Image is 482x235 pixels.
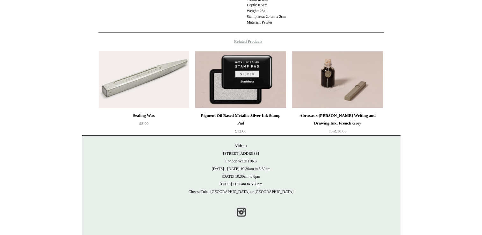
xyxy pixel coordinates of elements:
[99,51,189,108] img: Sealing Wax
[235,144,247,148] strong: Visit us
[292,51,383,108] img: Abraxas x Steve Harrison Writing and Drawing Ink, French Grey
[294,112,381,127] div: Abraxas x [PERSON_NAME] Writing and Drawing Ink, French Grey
[329,130,335,133] span: from
[197,112,284,127] div: Pigment Oil Based Metallic Silver Ink Stamp Pad
[234,205,248,219] a: Instagram
[195,51,286,108] a: Pigment Oil Based Metallic Silver Ink Stamp Pad Pigment Oil Based Metallic Silver Ink Stamp Pad
[100,112,188,119] div: Sealing Wax
[99,51,189,108] a: Sealing Wax Sealing Wax
[82,39,400,44] h4: Related Products
[235,129,247,133] span: £12.00
[292,112,383,138] a: Abraxas x [PERSON_NAME] Writing and Drawing Ink, French Grey from£18.00
[99,112,189,138] a: Sealing Wax £8.00
[292,51,383,108] a: Abraxas x Steve Harrison Writing and Drawing Ink, French Grey Abraxas x Steve Harrison Writing an...
[329,129,347,133] span: £18.00
[88,142,394,196] p: [STREET_ADDRESS] London WC2H 9NS [DATE] - [DATE] 10:30am to 5:30pm [DATE] 10.30am to 6pm [DATE] 1...
[195,112,286,138] a: Pigment Oil Based Metallic Silver Ink Stamp Pad £12.00
[195,51,286,108] img: Pigment Oil Based Metallic Silver Ink Stamp Pad
[139,121,148,126] span: £8.00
